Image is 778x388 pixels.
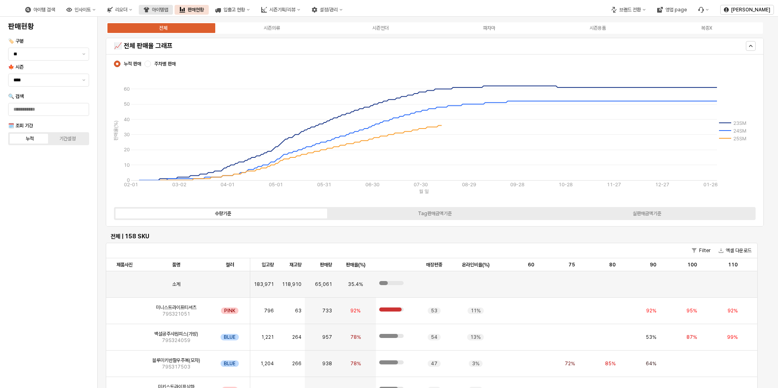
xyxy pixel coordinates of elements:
[715,246,755,255] button: 엑셀 다운로드
[326,24,435,32] label: 시즌언더
[124,61,141,67] span: 누적 판매
[139,5,173,15] button: 아이템맵
[26,136,34,142] div: 누적
[289,262,302,268] span: 재고량
[61,5,101,15] button: 인사이트
[8,64,24,70] span: 🍁 시즌
[116,262,133,268] span: 제품사진
[652,5,692,15] button: 영업 page
[152,7,168,13] div: 아이템맵
[152,357,200,364] span: 블루미키반팔우주복(모자)
[217,24,326,32] label: 시즌의류
[79,74,89,86] button: 제안 사항 표시
[292,360,302,367] span: 266
[528,262,534,268] span: 60
[619,7,641,13] div: 브랜드 전환
[109,24,217,32] label: 전체
[322,307,332,314] span: 733
[728,262,738,268] span: 110
[224,307,235,314] span: PINK
[162,311,190,317] span: 79S321051
[282,281,302,288] span: 118,910
[609,262,616,268] span: 80
[470,334,481,340] span: 13%
[98,17,778,388] main: App Frame
[431,307,437,314] span: 53
[115,7,127,13] div: 리오더
[605,360,616,367] span: 85%
[746,41,756,51] button: Hide
[215,211,231,216] div: 수량기준
[224,334,236,340] span: BLUE
[269,7,295,13] div: 시즌기획/리뷰
[720,5,774,15] button: [PERSON_NAME]
[256,5,305,15] button: 시즌기획/리뷰
[665,7,687,13] div: 영업 page
[154,331,198,337] span: 백설공주샤원피스(가방)
[49,135,87,142] label: 기간설정
[156,304,197,311] span: 미니스트라이프티셔츠
[350,334,361,340] span: 78%
[431,334,437,340] span: 54
[74,7,91,13] div: 인사이트
[322,334,332,340] span: 957
[590,25,606,31] div: 시즌용품
[701,25,712,31] div: 복종X
[154,61,176,67] span: 주차별 판매
[606,5,651,15] button: 브랜드 전환
[688,246,714,255] button: Filter
[223,7,245,13] div: 입출고 현황
[102,5,137,15] button: 리오더
[172,262,180,268] span: 품명
[33,7,55,13] div: 아이템 검색
[322,360,332,367] span: 938
[114,42,594,50] h5: 📈 전체 판매율 그래프
[117,210,329,217] label: 수량기준
[728,307,738,314] span: 92%
[731,7,770,13] p: [PERSON_NAME]
[175,5,209,15] button: 판매현황
[172,281,180,288] span: 소계
[210,5,255,15] div: 입출고 현황
[254,281,274,288] span: 183,971
[226,262,234,268] span: 컬러
[650,262,656,268] span: 90
[8,38,24,44] span: 🏷️ 구분
[79,48,89,60] button: 제안 사항 표시
[350,307,361,314] span: 92%
[483,25,495,31] div: 파자마
[292,334,302,340] span: 264
[320,262,332,268] span: 판매량
[652,24,761,32] label: 복종X
[59,136,76,142] div: 기간설정
[544,24,652,32] label: 시즌용품
[307,5,347,15] button: 설정/관리
[264,25,280,31] div: 시즌의류
[20,5,60,15] button: 아이템 검색
[159,25,167,31] div: 전체
[261,334,274,340] span: 1,221
[348,281,363,288] span: 35.4%
[462,262,490,268] span: 온라인비율(%)
[693,5,714,15] div: Menu item 6
[686,307,697,314] span: 95%
[264,307,274,314] span: 796
[329,210,541,217] label: Tag판매금액기준
[162,364,190,370] span: 79S317503
[8,22,89,31] h4: 판매현황
[472,360,479,367] span: 3%
[8,94,24,99] span: 🔍 검색
[541,210,753,217] label: 실판매금액기준
[633,211,661,216] div: 실판매금액기준
[687,262,697,268] span: 100
[350,360,361,367] span: 78%
[646,307,656,314] span: 92%
[646,360,656,367] span: 64%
